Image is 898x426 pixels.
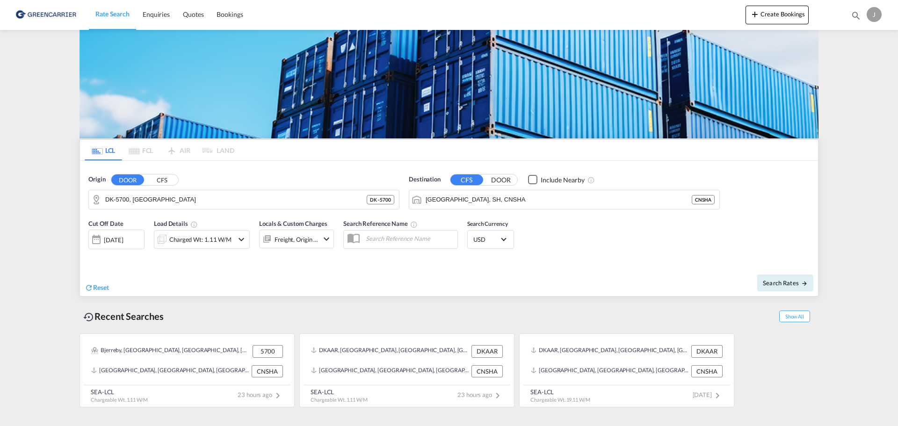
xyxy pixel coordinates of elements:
[851,10,861,24] div: icon-magnify
[83,311,94,323] md-icon: icon-backup-restore
[712,390,723,401] md-icon: icon-chevron-right
[88,175,105,184] span: Origin
[691,365,723,377] div: CNSHA
[867,7,882,22] div: J
[692,195,715,204] div: CNSHA
[409,175,441,184] span: Destination
[272,390,283,401] md-icon: icon-chevron-right
[95,10,130,18] span: Rate Search
[531,345,689,357] div: DKAAR, Aarhus, Denmark, Northern Europe, Europe
[88,230,145,249] div: [DATE]
[530,388,590,396] div: SEA-LCL
[779,310,810,322] span: Show All
[851,10,861,21] md-icon: icon-magnify
[370,196,391,203] span: DK - 5700
[80,161,818,296] div: Origin DOOR CFS DK-5700, SvendborgDestination CFS DOORCheckbox No Ink Unchecked: Ignores neighbou...
[410,221,418,228] md-icon: Your search will be saved by the below given name
[91,365,249,377] div: CNSHA, Shanghai, SH, China, Greater China & Far East Asia, Asia Pacific
[88,220,123,227] span: Cut Off Date
[80,306,167,327] div: Recent Searches
[311,345,469,357] div: DKAAR, Aarhus, Denmark, Northern Europe, Europe
[85,140,234,160] md-pagination-wrapper: Use the left and right arrow keys to navigate between tabs
[104,236,123,244] div: [DATE]
[485,174,517,185] button: DOOR
[190,221,198,228] md-icon: Chargeable Weight
[450,174,483,185] button: CFS
[154,230,250,249] div: Charged Wt: 1.11 W/Micon-chevron-down
[85,140,122,160] md-tab-item: LCL
[88,248,95,261] md-datepicker: Select
[531,365,689,377] div: CNSHA, Shanghai, SH, China, Greater China & Far East Asia, Asia Pacific
[801,280,808,287] md-icon: icon-arrow-right
[145,174,178,185] button: CFS
[275,233,319,246] div: Freight Origin Origin Custom
[311,388,368,396] div: SEA-LCL
[80,30,818,138] img: GreenCarrierFCL_LCL.png
[530,397,590,403] span: Chargeable Wt. 19.11 W/M
[252,365,283,377] div: CNSHA
[143,10,170,18] span: Enquiries
[519,333,734,407] recent-search-card: DKAAR, [GEOGRAPHIC_DATA], [GEOGRAPHIC_DATA], [GEOGRAPHIC_DATA], [GEOGRAPHIC_DATA] DKAAR[GEOGRAPHI...
[528,175,585,185] md-checkbox: Checkbox No Ink
[492,390,503,401] md-icon: icon-chevron-right
[183,10,203,18] span: Quotes
[473,235,500,244] span: USD
[693,391,723,398] span: [DATE]
[311,397,368,403] span: Chargeable Wt. 1.11 W/M
[541,175,585,185] div: Include Nearby
[746,6,809,24] button: icon-plus 400-fgCreate Bookings
[111,174,144,185] button: DOOR
[321,233,332,245] md-icon: icon-chevron-down
[299,333,514,407] recent-search-card: DKAAR, [GEOGRAPHIC_DATA], [GEOGRAPHIC_DATA], [GEOGRAPHIC_DATA], [GEOGRAPHIC_DATA] DKAAR[GEOGRAPHI...
[467,220,508,227] span: Search Currency
[85,283,93,292] md-icon: icon-refresh
[85,283,109,293] div: icon-refreshReset
[361,231,457,245] input: Search Reference Name
[238,391,283,398] span: 23 hours ago
[691,345,723,357] div: DKAAR
[311,365,469,377] div: CNSHA, Shanghai, SH, China, Greater China & Far East Asia, Asia Pacific
[343,220,418,227] span: Search Reference Name
[587,176,595,184] md-icon: Unchecked: Ignores neighbouring ports when fetching rates.Checked : Includes neighbouring ports w...
[217,10,243,18] span: Bookings
[471,365,503,377] div: CNSHA
[80,333,295,407] recent-search-card: Bjerreby, [GEOGRAPHIC_DATA], [GEOGRAPHIC_DATA], [GEOGRAPHIC_DATA], [GEOGRAPHIC_DATA], [GEOGRAPHIC...
[763,279,808,287] span: Search Rates
[457,391,503,398] span: 23 hours ago
[409,190,719,209] md-input-container: Shanghai, SH, CNSHA
[105,193,367,207] input: Search by Door
[93,283,109,291] span: Reset
[89,190,399,209] md-input-container: DK-5700, Svendborg
[259,220,327,227] span: Locals & Custom Charges
[253,345,283,357] div: 5700
[749,8,760,20] md-icon: icon-plus 400-fg
[91,388,148,396] div: SEA-LCL
[757,274,813,291] button: Search Ratesicon-arrow-right
[471,345,503,357] div: DKAAR
[14,4,77,25] img: b0b18ec08afe11efb1d4932555f5f09d.png
[154,220,198,227] span: Load Details
[169,233,232,246] div: Charged Wt: 1.11 W/M
[91,345,250,357] div: Bjerreby, Brændeskov, Bregninge, Drejoe, Egense, Fredens, Gudbjerg, Heldager, Hjortoe, Landet, oe...
[91,397,148,403] span: Chargeable Wt. 1.11 W/M
[472,232,509,246] md-select: Select Currency: $ USDUnited States Dollar
[259,230,334,248] div: Freight Origin Origin Customicon-chevron-down
[236,234,247,245] md-icon: icon-chevron-down
[426,193,692,207] input: Search by Port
